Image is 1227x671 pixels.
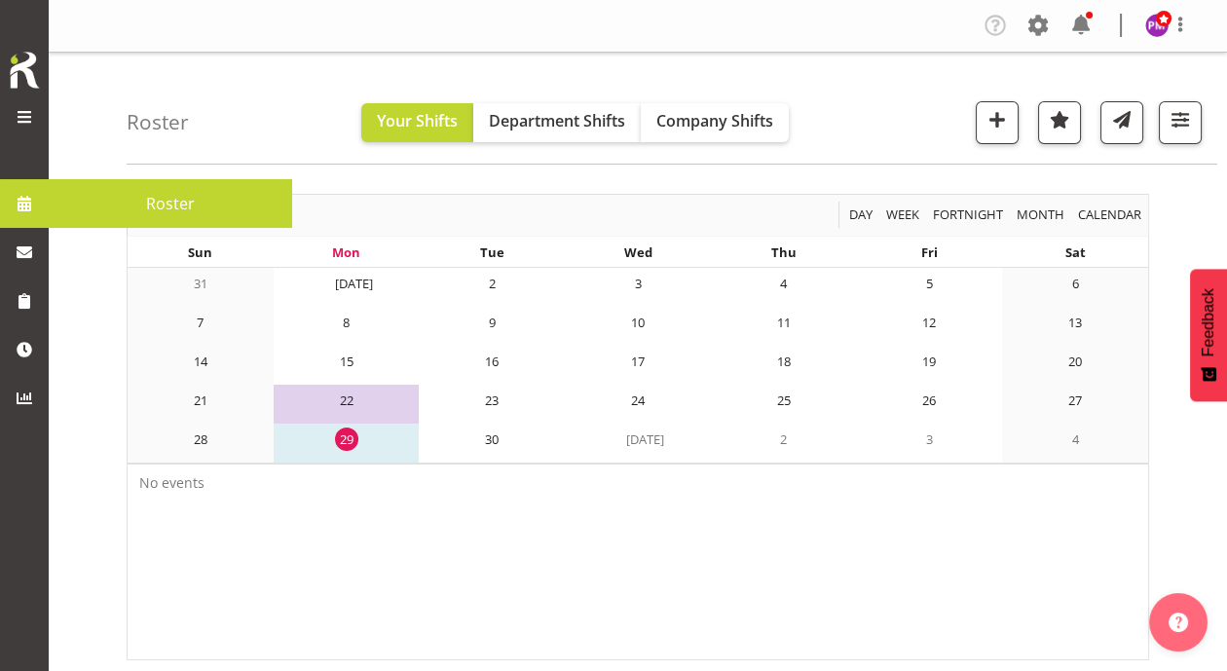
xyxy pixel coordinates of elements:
div: 27 [1063,389,1087,412]
span: Sun [188,243,212,261]
span: Roster [58,189,282,218]
span: calendar [1076,203,1143,227]
span: Company Shifts [656,110,773,131]
div: 23 [480,389,503,412]
div: 5 [917,272,941,295]
button: Filter Shifts [1159,101,1202,144]
button: Company Shifts [641,103,789,142]
button: Highlight an important date within the roster. [1038,101,1081,144]
span: Feedback [1200,288,1217,356]
button: Department Shifts [473,103,641,142]
img: help-xxl-2.png [1169,613,1188,632]
span: Fri [921,243,938,261]
img: Rosterit icon logo [5,49,44,92]
span: Sat [1065,243,1086,261]
h4: Roster [127,111,189,133]
div: of September 2025 [127,194,1149,661]
span: Tue [480,243,504,261]
div: 25 [772,389,796,412]
span: Week [884,203,921,227]
div: 9 [480,311,503,334]
div: 24 [626,389,650,412]
button: Timeline Day [846,203,876,227]
div: 4 [1063,428,1087,451]
img: priyadharshini-mani11467.jpg [1145,14,1169,37]
button: Month [1075,203,1145,227]
div: 3 [917,428,941,451]
div: 3 [626,272,650,295]
span: Your Shifts [377,110,458,131]
span: Wed [623,243,651,261]
span: Month [1015,203,1066,227]
div: 18 [772,350,796,373]
div: 21 [189,389,212,412]
span: Fortnight [931,203,1005,227]
div: 15 [335,350,358,373]
span: Mon [332,243,360,261]
div: 11 [772,311,796,334]
div: 30 [480,428,503,451]
div: 28 [189,428,212,451]
div: 17 [626,350,650,373]
div: 31 [189,272,212,295]
div: No events [135,465,1140,503]
button: Fortnight [930,203,1007,227]
div: 4 [772,272,796,295]
button: Timeline Week [883,203,923,227]
div: 12 [917,311,941,334]
div: [DATE] [626,428,650,451]
div: 10 [626,311,650,334]
div: 19 [917,350,941,373]
div: 14 [189,350,212,373]
button: Timeline Month [1014,203,1068,227]
div: 8 [335,311,358,334]
div: 13 [1063,311,1087,334]
button: Send a list of all shifts for the selected filtered period to all rostered employees. [1100,101,1143,144]
div: 6 [1063,272,1087,295]
div: 7 [189,311,212,334]
button: Feedback - Show survey [1190,269,1227,401]
button: Add a new shift [976,101,1019,144]
div: 16 [480,350,503,373]
div: 22 [335,389,358,412]
div: 2 [480,272,503,295]
div: [DATE] [335,272,358,295]
span: Day [847,203,874,227]
div: 20 [1063,350,1087,373]
button: Your Shifts [361,103,473,142]
div: 26 [917,389,941,412]
a: Roster [49,179,292,228]
span: Department Shifts [489,110,625,131]
table: of September 2025 [128,268,1148,465]
div: 2 [772,428,796,451]
div: 29 [335,428,358,451]
span: Thu [771,243,797,261]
